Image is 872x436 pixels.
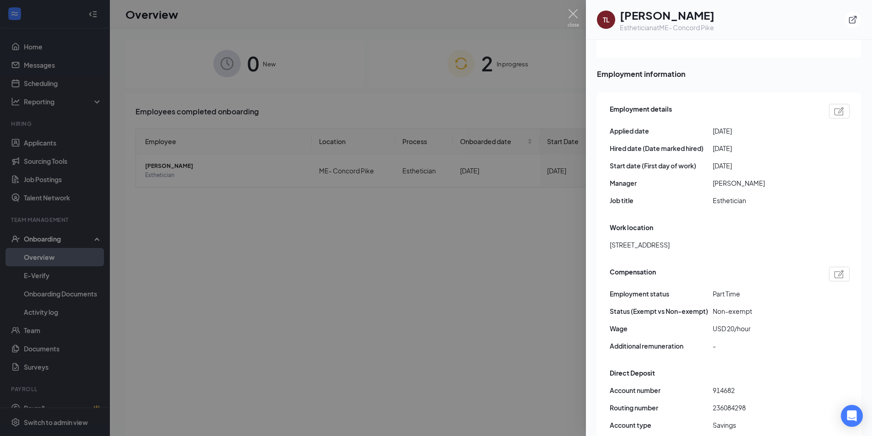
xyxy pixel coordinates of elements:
[845,11,861,28] button: ExternalLink
[610,267,656,281] span: Compensation
[610,306,713,316] span: Status (Exempt vs Non-exempt)
[848,15,857,24] svg: ExternalLink
[713,403,816,413] span: 236084298
[610,323,713,334] span: Wage
[713,385,816,395] span: 914682
[610,368,655,378] span: Direct Deposit
[620,23,715,32] div: Esthetician at ME- Concord Pike
[713,341,816,351] span: -
[713,323,816,334] span: USD 20/hour
[713,195,816,205] span: Esthetician
[610,289,713,299] span: Employment status
[610,420,713,430] span: Account type
[603,15,610,24] div: TL
[610,403,713,413] span: Routing number
[610,222,653,232] span: Work location
[610,178,713,188] span: Manager
[597,68,861,80] span: Employment information
[610,385,713,395] span: Account number
[713,420,816,430] span: Savings
[713,161,816,171] span: [DATE]
[713,143,816,153] span: [DATE]
[610,161,713,171] span: Start date (First day of work)
[713,178,816,188] span: [PERSON_NAME]
[610,240,670,250] span: [STREET_ADDRESS]
[713,289,816,299] span: Part Time
[610,126,713,136] span: Applied date
[713,306,816,316] span: Non-exempt
[610,195,713,205] span: Job title
[610,104,672,118] span: Employment details
[620,7,715,23] h1: [PERSON_NAME]
[610,143,713,153] span: Hired date (Date marked hired)
[713,126,816,136] span: [DATE]
[841,405,863,427] div: Open Intercom Messenger
[610,341,713,351] span: Additional remuneration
